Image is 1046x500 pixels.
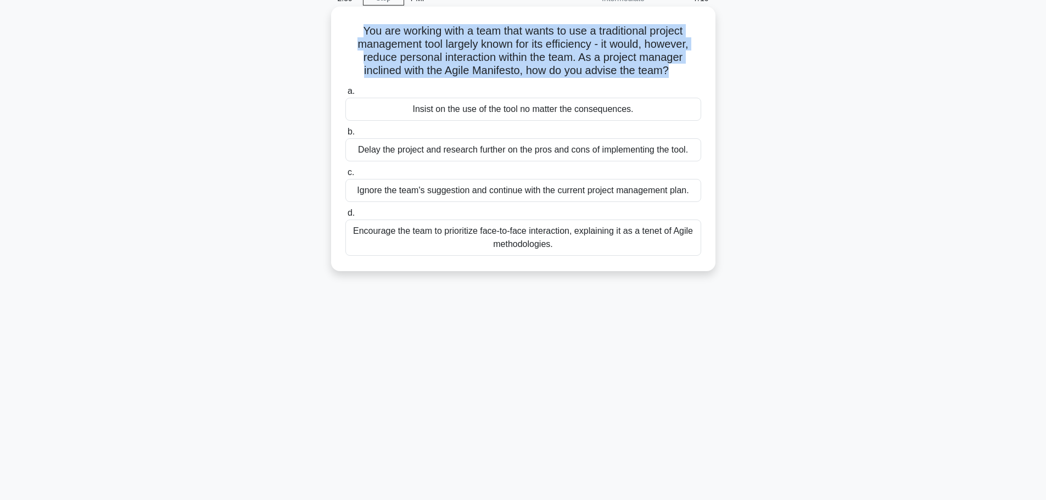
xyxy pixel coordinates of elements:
[345,220,701,256] div: Encourage the team to prioritize face-to-face interaction, explaining it as a tenet of Agile meth...
[348,167,354,177] span: c.
[345,98,701,121] div: Insist on the use of the tool no matter the consequences.
[344,24,702,78] h5: You are working with a team that wants to use a traditional project management tool largely known...
[345,179,701,202] div: Ignore the team's suggestion and continue with the current project management plan.
[348,86,355,95] span: a.
[345,138,701,161] div: Delay the project and research further on the pros and cons of implementing the tool.
[348,208,355,217] span: d.
[348,127,355,136] span: b.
